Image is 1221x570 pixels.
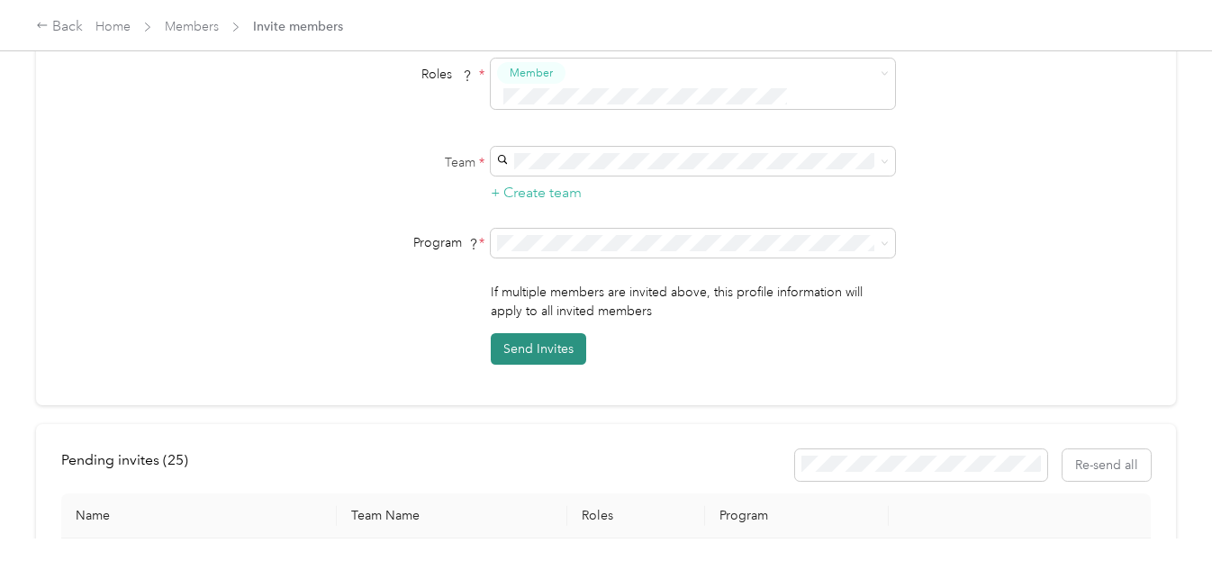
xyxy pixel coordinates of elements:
a: Members [165,19,219,34]
span: Pending invites [61,451,188,468]
th: Name [61,493,337,538]
th: Roles [567,493,705,538]
span: Member [510,65,553,81]
button: Re-send all [1063,449,1151,481]
a: Home [95,19,131,34]
span: Roles [415,60,479,88]
iframe: Everlance-gr Chat Button Frame [1120,469,1221,570]
th: Team Name [337,493,566,538]
button: + Create team [491,182,582,204]
div: left-menu [61,449,201,481]
label: Team [259,153,484,172]
div: Resend all invitations [795,449,1152,481]
span: ( 25 ) [163,451,188,468]
div: Back [36,16,83,38]
span: Invite members [253,17,343,36]
div: info-bar [61,449,1151,481]
p: If multiple members are invited above, this profile information will apply to all invited members [491,283,895,321]
th: Program [705,493,889,538]
div: Program [259,233,484,252]
button: Member [497,62,565,85]
button: Send Invites [491,333,586,365]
